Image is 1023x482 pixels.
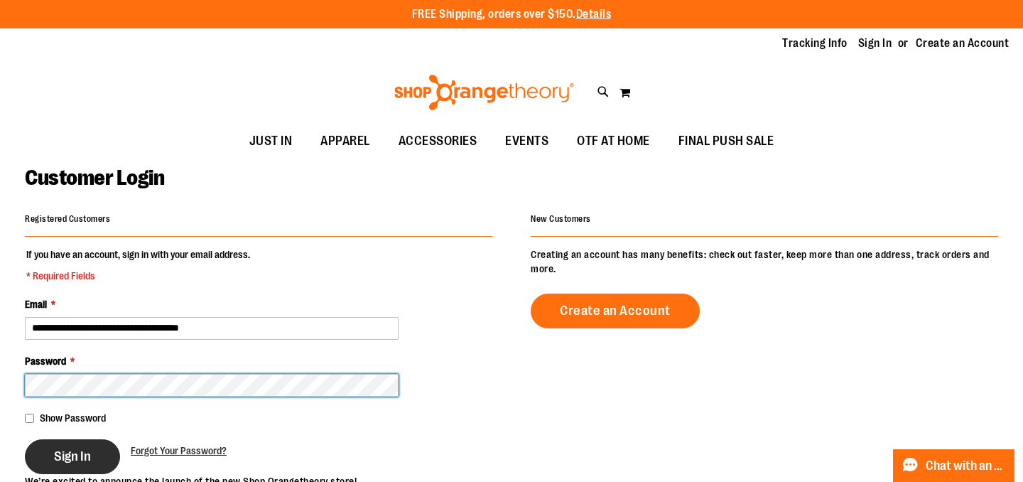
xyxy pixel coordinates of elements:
span: APPAREL [320,125,370,157]
a: Create an Account [531,294,700,328]
span: Customer Login [25,166,164,190]
span: * Required Fields [26,269,250,283]
span: Chat with an Expert [926,459,1006,473]
img: Shop Orangetheory [392,75,576,110]
p: Creating an account has many benefits: check out faster, keep more than one address, track orders... [531,247,998,276]
span: Sign In [54,449,91,464]
a: Sign In [858,36,892,51]
a: Tracking Info [782,36,848,51]
span: Password [25,355,66,367]
a: Create an Account [916,36,1010,51]
button: Chat with an Expert [893,449,1015,482]
span: EVENTS [505,125,548,157]
span: Create an Account [560,303,671,318]
a: OTF AT HOME [563,125,664,158]
button: Sign In [25,439,120,474]
a: APPAREL [306,125,384,158]
span: ACCESSORIES [399,125,477,157]
a: Forgot Your Password? [131,444,227,458]
a: EVENTS [491,125,563,158]
span: JUST IN [249,125,293,157]
p: FREE Shipping, orders over $150. [412,6,612,23]
a: FINAL PUSH SALE [664,125,789,158]
legend: If you have an account, sign in with your email address. [25,247,251,283]
a: Details [576,8,612,21]
span: Show Password [40,412,106,424]
a: JUST IN [235,125,307,158]
span: FINAL PUSH SALE [678,125,774,157]
span: Email [25,299,47,310]
span: Forgot Your Password? [131,445,227,456]
strong: New Customers [531,214,591,224]
span: OTF AT HOME [577,125,650,157]
strong: Registered Customers [25,214,110,224]
a: ACCESSORIES [384,125,492,158]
